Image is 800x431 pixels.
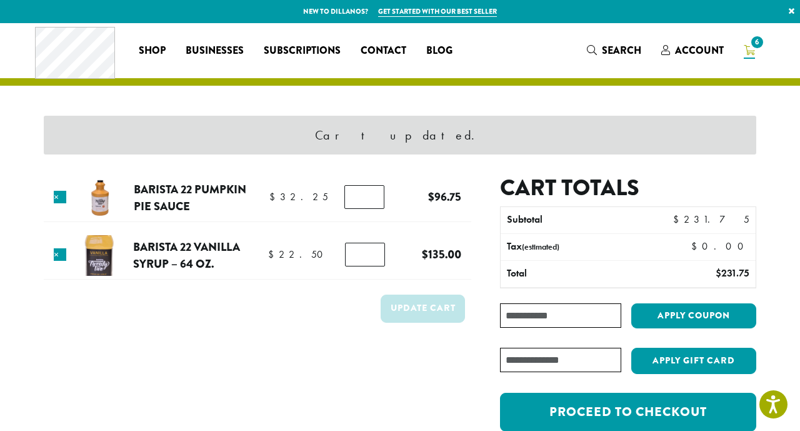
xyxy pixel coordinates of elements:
[577,40,651,61] a: Search
[268,248,329,261] bdi: 22.50
[378,6,497,17] a: Get started with our best seller
[749,34,766,51] span: 6
[522,241,559,252] small: (estimated)
[673,213,749,226] bdi: 231.75
[54,248,66,261] a: Remove this item
[139,43,166,59] span: Shop
[675,43,724,58] span: Account
[426,43,452,59] span: Blog
[716,266,721,280] span: $
[129,41,176,61] a: Shop
[501,207,654,233] th: Subtotal
[133,238,240,273] a: Barista 22 Vanilla Syrup – 64 oz.
[501,234,681,260] th: Tax
[428,188,461,205] bdi: 96.75
[673,213,684,226] span: $
[79,235,120,276] img: Barista 22 Vanilla Syrup - 64 oz.
[716,266,749,280] bdi: 231.75
[186,43,244,59] span: Businesses
[269,190,280,203] span: $
[361,43,406,59] span: Contact
[80,178,121,218] img: Barista 22 Pumpkin Pie Sauce
[269,190,328,203] bdi: 32.25
[428,188,434,205] span: $
[381,295,465,323] button: Update cart
[345,243,385,266] input: Product quantity
[264,43,341,59] span: Subscriptions
[602,43,641,58] span: Search
[500,175,756,201] h2: Cart totals
[422,246,428,263] span: $
[501,261,654,287] th: Total
[134,181,246,215] a: Barista 22 Pumpkin Pie Sauce
[631,348,756,374] button: Apply Gift Card
[54,191,66,203] a: Remove this item
[44,116,756,155] div: Cart updated.
[268,248,279,261] span: $
[691,240,749,253] bdi: 0.00
[422,246,461,263] bdi: 135.00
[691,240,702,253] span: $
[344,185,384,209] input: Product quantity
[631,303,756,329] button: Apply coupon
